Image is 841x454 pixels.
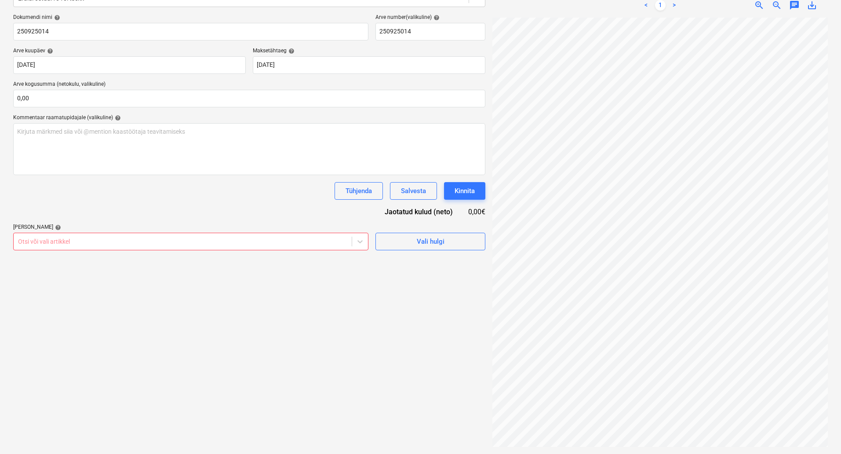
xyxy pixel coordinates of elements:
[13,224,368,231] div: [PERSON_NAME]
[375,14,485,21] div: Arve number (valikuline)
[253,48,485,55] div: Maksetähtaeg
[346,185,372,197] div: Tühjenda
[53,224,61,231] span: help
[13,23,368,40] input: Dokumendi nimi
[467,207,485,217] div: 0,00€
[52,15,60,21] span: help
[797,412,841,454] div: Vestlusvidin
[13,14,368,21] div: Dokumendi nimi
[335,182,383,200] button: Tühjenda
[113,115,121,121] span: help
[417,236,444,247] div: Vali hulgi
[253,56,485,74] input: Tähtaega pole määratud
[455,185,475,197] div: Kinnita
[371,207,467,217] div: Jaotatud kulud (neto)
[375,23,485,40] input: Arve number
[13,81,485,90] p: Arve kogusumma (netokulu, valikuline)
[444,182,485,200] button: Kinnita
[390,182,437,200] button: Salvesta
[401,185,426,197] div: Salvesta
[13,56,246,74] input: Arve kuupäeva pole määratud.
[13,48,246,55] div: Arve kuupäev
[287,48,295,54] span: help
[797,412,841,454] iframe: Chat Widget
[375,233,485,250] button: Vali hulgi
[13,114,485,121] div: Kommentaar raamatupidajale (valikuline)
[13,90,485,107] input: Arve kogusumma (netokulu, valikuline)
[45,48,53,54] span: help
[432,15,440,21] span: help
